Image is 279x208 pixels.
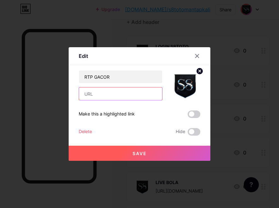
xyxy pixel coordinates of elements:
input: Title [79,70,162,83]
input: URL [79,87,162,100]
div: Make this a highlighted link [79,110,135,118]
span: Hide [176,128,185,136]
button: Save [69,146,210,161]
img: link_thumbnail [170,70,200,100]
span: Save [133,151,147,156]
div: Edit [79,52,88,60]
div: Delete [79,128,92,136]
